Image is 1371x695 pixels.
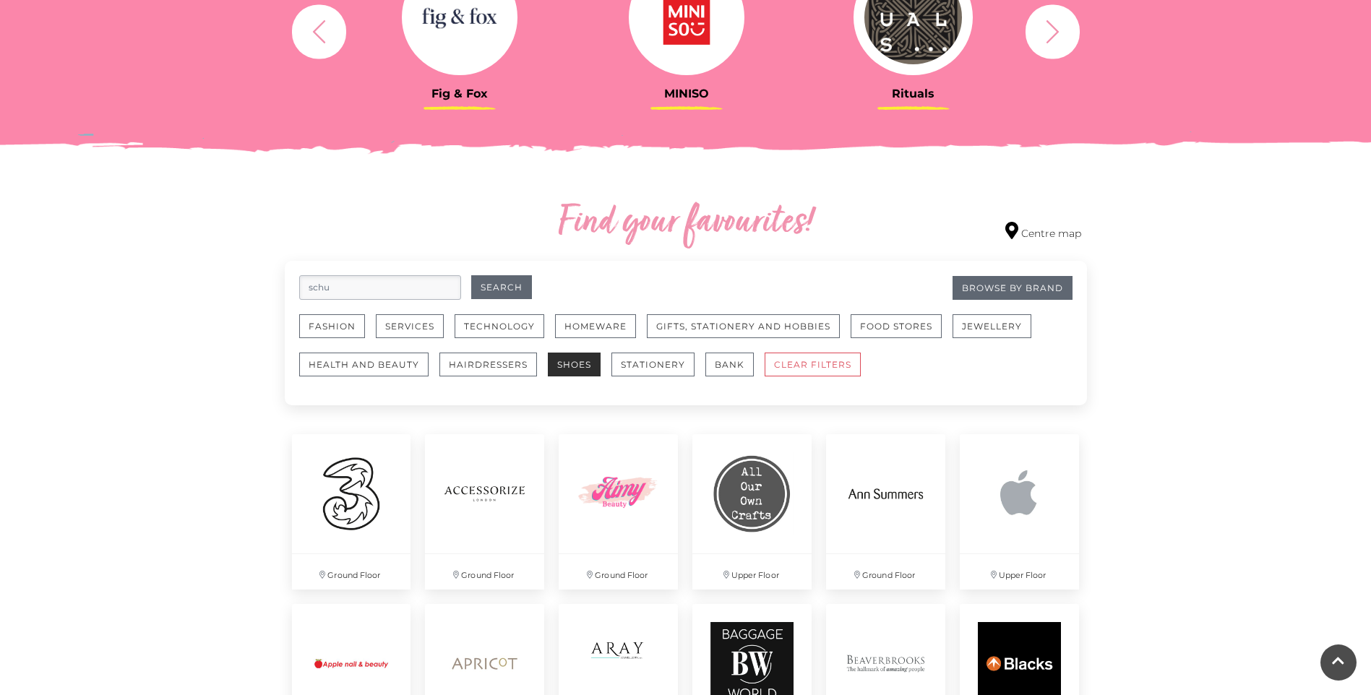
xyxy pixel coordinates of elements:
a: Food Stores [851,314,953,353]
button: Search [471,275,532,299]
button: Shoes [548,353,601,376]
button: Jewellery [953,314,1031,338]
h3: Rituals [811,87,1016,100]
a: Ground Floor [551,427,685,597]
a: Upper Floor [953,427,1086,597]
input: Search for retailers [299,275,461,300]
a: Browse By Brand [953,276,1073,300]
a: Upper Floor [685,427,819,597]
a: CLEAR FILTERS [765,353,872,391]
p: Ground Floor [292,554,411,590]
h2: Find your favourites! [422,200,950,246]
a: Ground Floor [819,427,953,597]
button: Gifts, Stationery and Hobbies [647,314,840,338]
a: Stationery [611,353,705,391]
button: Fashion [299,314,365,338]
button: Health and Beauty [299,353,429,376]
h3: MINISO [584,87,789,100]
p: Ground Floor [559,554,678,590]
p: Upper Floor [960,554,1079,590]
button: Homeware [555,314,636,338]
p: Ground Floor [826,554,945,590]
button: Hairdressers [439,353,537,376]
a: Fashion [299,314,376,353]
a: Ground Floor [285,427,418,597]
h3: Fig & Fox [357,87,562,100]
p: Upper Floor [692,554,812,590]
button: CLEAR FILTERS [765,353,861,376]
p: Ground Floor [425,554,544,590]
a: Jewellery [953,314,1042,353]
a: Gifts, Stationery and Hobbies [647,314,851,353]
a: Homeware [555,314,647,353]
a: Hairdressers [439,353,548,391]
a: Health and Beauty [299,353,439,391]
a: Technology [455,314,555,353]
button: Stationery [611,353,695,376]
a: Bank [705,353,765,391]
a: Services [376,314,455,353]
a: Shoes [548,353,611,391]
a: Centre map [1005,222,1081,241]
button: Bank [705,353,754,376]
button: Technology [455,314,544,338]
a: Ground Floor [418,427,551,597]
button: Food Stores [851,314,942,338]
button: Services [376,314,444,338]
